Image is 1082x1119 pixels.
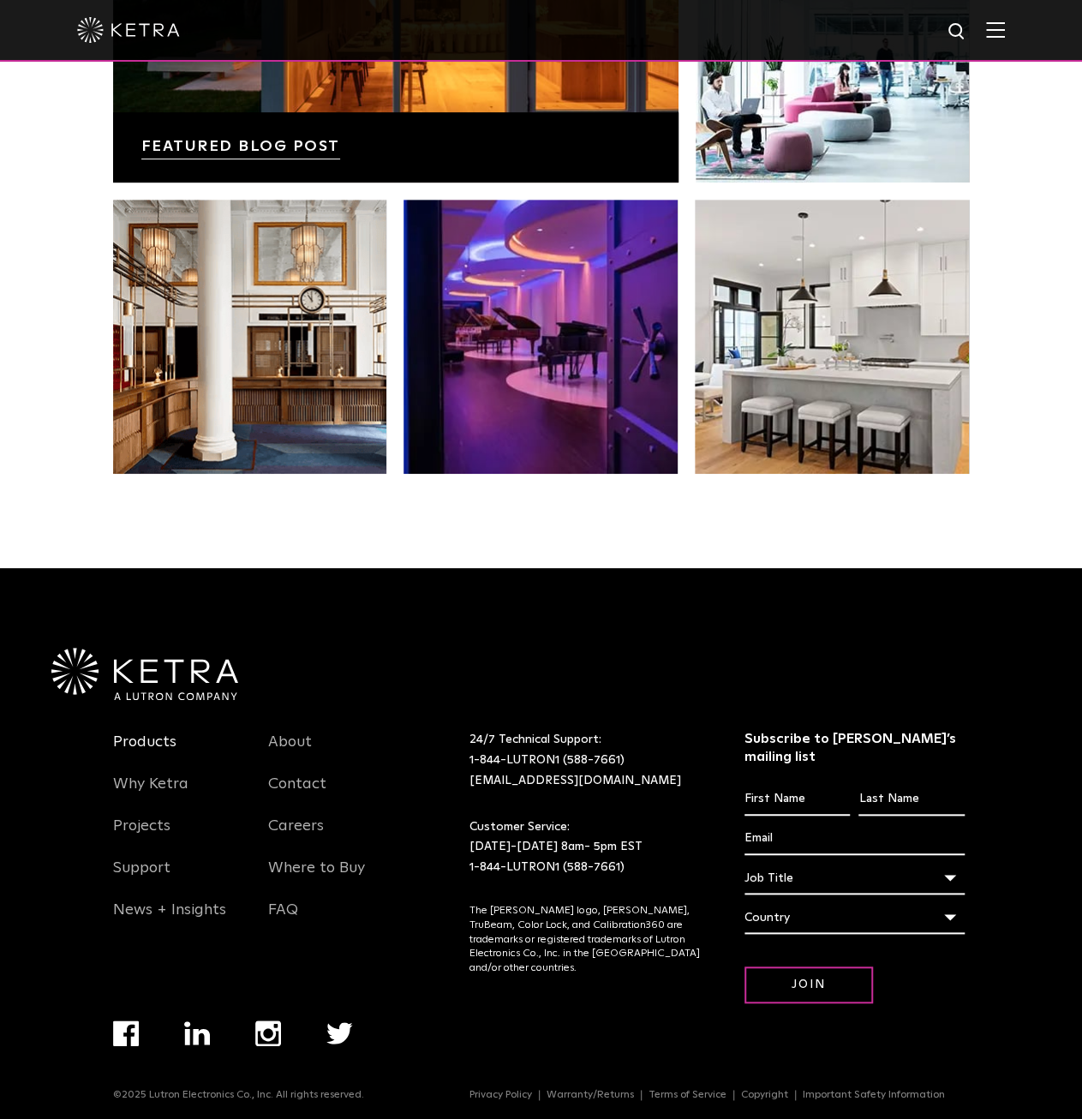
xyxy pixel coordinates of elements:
[113,1089,364,1101] p: ©2025 Lutron Electronics Co., Inc. All rights reserved.
[268,730,398,940] div: Navigation Menu
[463,1090,540,1100] a: Privacy Policy
[113,1020,398,1089] div: Navigation Menu
[469,754,625,766] a: 1-844-LUTRON1 (588-7661)
[744,862,965,895] div: Job Title
[642,1090,734,1100] a: Terms of Service
[744,783,850,816] input: First Name
[469,775,681,787] a: [EMAIL_ADDRESS][DOMAIN_NAME]
[326,1022,353,1044] img: twitter
[469,817,702,878] p: Customer Service: [DATE]-[DATE] 8am- 5pm EST
[255,1020,281,1046] img: instagram
[268,733,312,772] a: About
[113,775,188,814] a: Why Ketra
[268,901,298,940] a: FAQ
[540,1090,642,1100] a: Warranty/Returns
[986,21,1005,38] img: Hamburger%20Nav.svg
[744,901,965,934] div: Country
[51,648,238,701] img: Ketra-aLutronCo_White_RGB
[113,859,170,898] a: Support
[113,1020,139,1046] img: facebook
[113,733,176,772] a: Products
[469,730,702,791] p: 24/7 Technical Support:
[858,783,964,816] input: Last Name
[268,775,326,814] a: Contact
[268,859,365,898] a: Where to Buy
[947,21,968,43] img: search icon
[469,1089,969,1101] div: Navigation Menu
[469,904,702,976] p: The [PERSON_NAME] logo, [PERSON_NAME], TruBeam, Color Lock, and Calibration360 are trademarks or ...
[734,1090,796,1100] a: Copyright
[744,966,873,1003] input: Join
[184,1021,211,1045] img: linkedin
[469,861,625,873] a: 1-844-LUTRON1 (588-7661)
[744,730,965,766] h3: Subscribe to [PERSON_NAME]’s mailing list
[113,817,170,856] a: Projects
[796,1090,952,1100] a: Important Safety Information
[113,730,243,940] div: Navigation Menu
[113,901,226,940] a: News + Insights
[268,817,324,856] a: Careers
[77,17,180,43] img: ketra-logo-2019-white
[744,823,965,855] input: Email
